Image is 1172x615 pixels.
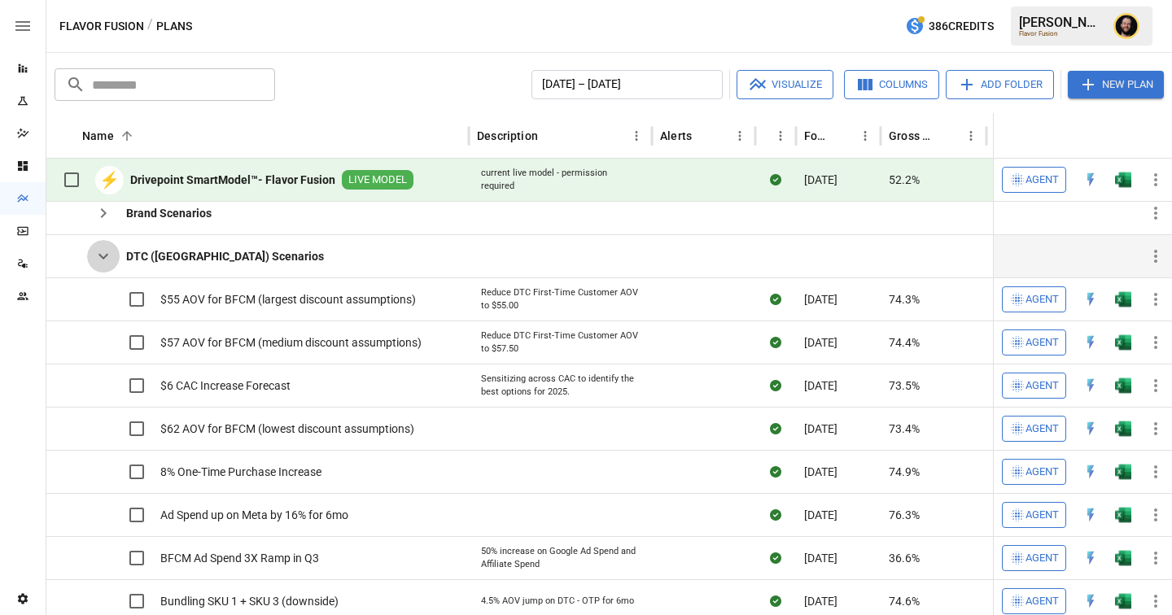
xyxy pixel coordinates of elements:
[160,377,291,394] span: $6 CAC Increase Forecast
[1002,502,1066,528] button: Agent
[770,507,781,523] div: Sync complete
[1115,334,1131,351] div: Open in Excel
[889,550,920,566] span: 36.6%
[770,464,781,480] div: Sync complete
[625,124,648,147] button: Description column menu
[1082,421,1099,437] div: Open in Quick Edit
[481,545,640,570] div: 50% increase on Google Ad Spend and Affiliate Spend
[160,291,416,307] span: $55 AOV for BFCM (largest discount assumptions)
[1115,334,1131,351] img: g5qfjXmAAAAABJRU5ErkJggg==
[770,291,781,307] div: Sync complete
[1082,593,1099,609] img: quick-edit-flash.b8aec18c.svg
[1002,329,1066,355] button: Agent
[1149,124,1172,147] button: Sort
[481,167,640,192] div: current live model - permission required
[1002,167,1066,193] button: Agent
[531,70,723,99] button: [DATE] – [DATE]
[960,124,982,147] button: Gross Margin column menu
[1082,334,1099,351] img: quick-edit-flash.b8aec18c.svg
[1082,377,1099,394] div: Open in Quick Edit
[796,321,881,364] div: [DATE]
[1115,421,1131,437] div: Open in Excel
[1002,588,1066,614] button: Agent
[481,286,640,312] div: Reduce DTC First-Time Customer AOV to $55.00
[481,373,640,398] div: Sensitizing across CAC to identify the best options for 2025.
[1082,334,1099,351] div: Open in Quick Edit
[342,172,413,188] span: LIVE MODEL
[770,377,781,394] div: Sync complete
[1082,172,1099,188] img: quick-edit-flash.b8aec18c.svg
[82,129,114,142] div: Name
[1115,291,1131,307] img: g5qfjXmAAAAABJRU5ErkJggg==
[160,507,348,523] span: Ad Spend up on Meta by 16% for 6mo
[770,172,781,188] div: Sync complete
[1113,13,1139,39] img: Ciaran Nugent
[1019,15,1104,30] div: [PERSON_NAME]
[796,407,881,450] div: [DATE]
[1082,507,1099,523] div: Open in Quick Edit
[770,593,781,609] div: Sync complete
[937,124,960,147] button: Sort
[770,421,781,437] div: Sync complete
[1115,172,1131,188] img: g5qfjXmAAAAABJRU5ErkJggg==
[1068,71,1164,98] button: New Plan
[693,124,716,147] button: Sort
[770,550,781,566] div: Sync complete
[1025,377,1059,395] span: Agent
[116,124,138,147] button: Sort
[1115,507,1131,523] img: g5qfjXmAAAAABJRU5ErkJggg==
[540,124,562,147] button: Sort
[1115,377,1131,394] img: g5qfjXmAAAAABJRU5ErkJggg==
[1002,545,1066,571] button: Agent
[854,124,877,147] button: Forecast start column menu
[889,377,920,394] span: 73.5%
[1025,171,1059,190] span: Agent
[1115,464,1131,480] img: g5qfjXmAAAAABJRU5ErkJggg==
[1082,377,1099,394] img: quick-edit-flash.b8aec18c.svg
[737,70,833,99] button: Visualize
[1104,3,1149,49] button: Ciaran Nugent
[1025,463,1059,482] span: Agent
[899,11,1000,41] button: 386Credits
[1002,459,1066,485] button: Agent
[1002,373,1066,399] button: Agent
[796,450,881,493] div: [DATE]
[889,172,920,188] span: 52.2%
[929,16,994,37] span: 386 Credits
[889,464,920,480] span: 74.9%
[160,334,422,351] span: $57 AOV for BFCM (medium discount assumptions)
[756,124,779,147] button: Sort
[889,507,920,523] span: 76.3%
[1025,506,1059,525] span: Agent
[1082,172,1099,188] div: Open in Quick Edit
[796,536,881,579] div: [DATE]
[660,129,692,142] div: Alerts
[796,159,881,202] div: [DATE]
[1115,291,1131,307] div: Open in Excel
[889,593,920,609] span: 74.6%
[889,334,920,351] span: 74.4%
[481,329,640,355] div: Reduce DTC First-Time Customer AOV to $57.50
[1082,550,1099,566] div: Open in Quick Edit
[1025,290,1059,309] span: Agent
[728,124,751,147] button: Alerts column menu
[147,16,153,37] div: /
[160,593,339,609] span: Bundling SKU 1 + SKU 3 (downside)
[889,291,920,307] span: 74.3%
[126,205,212,221] b: Brand Scenarios
[1002,286,1066,312] button: Agent
[1002,416,1066,442] button: Agent
[1115,464,1131,480] div: Open in Excel
[844,70,939,99] button: Columns
[1025,549,1059,568] span: Agent
[1082,464,1099,480] div: Open in Quick Edit
[889,129,935,142] div: Gross Margin
[160,464,321,480] span: 8% One-Time Purchase Increase
[831,124,854,147] button: Sort
[1025,592,1059,611] span: Agent
[1019,30,1104,37] div: Flavor Fusion
[796,364,881,407] div: [DATE]
[1115,593,1131,609] div: Open in Excel
[1115,550,1131,566] img: g5qfjXmAAAAABJRU5ErkJggg==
